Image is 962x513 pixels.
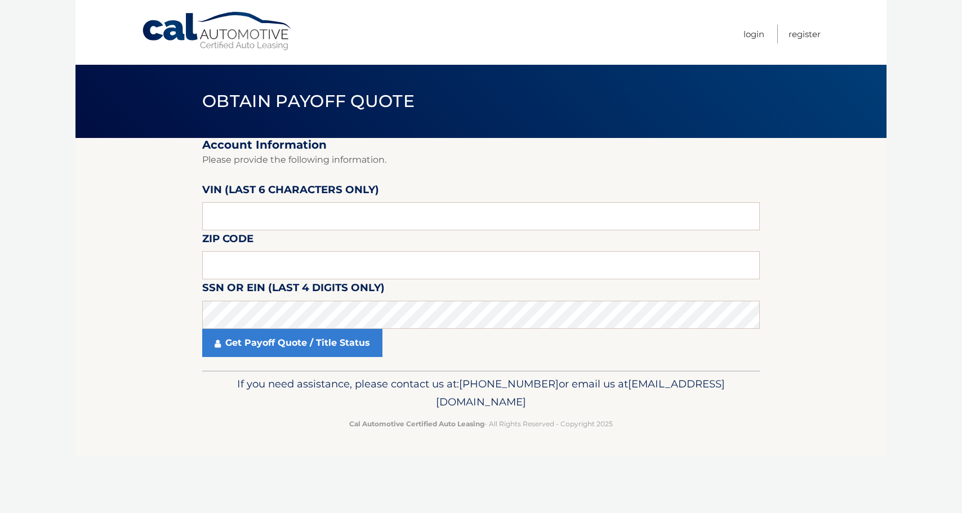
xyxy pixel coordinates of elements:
label: VIN (last 6 characters only) [202,181,379,202]
strong: Cal Automotive Certified Auto Leasing [349,420,484,428]
label: SSN or EIN (last 4 digits only) [202,279,385,300]
label: Zip Code [202,230,253,251]
span: [PHONE_NUMBER] [459,377,559,390]
a: Get Payoff Quote / Title Status [202,329,382,357]
p: - All Rights Reserved - Copyright 2025 [210,418,752,430]
a: Cal Automotive [141,11,293,51]
p: If you need assistance, please contact us at: or email us at [210,375,752,411]
a: Login [743,25,764,43]
a: Register [789,25,821,43]
span: Obtain Payoff Quote [202,91,415,111]
p: Please provide the following information. [202,152,760,168]
h2: Account Information [202,138,760,152]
